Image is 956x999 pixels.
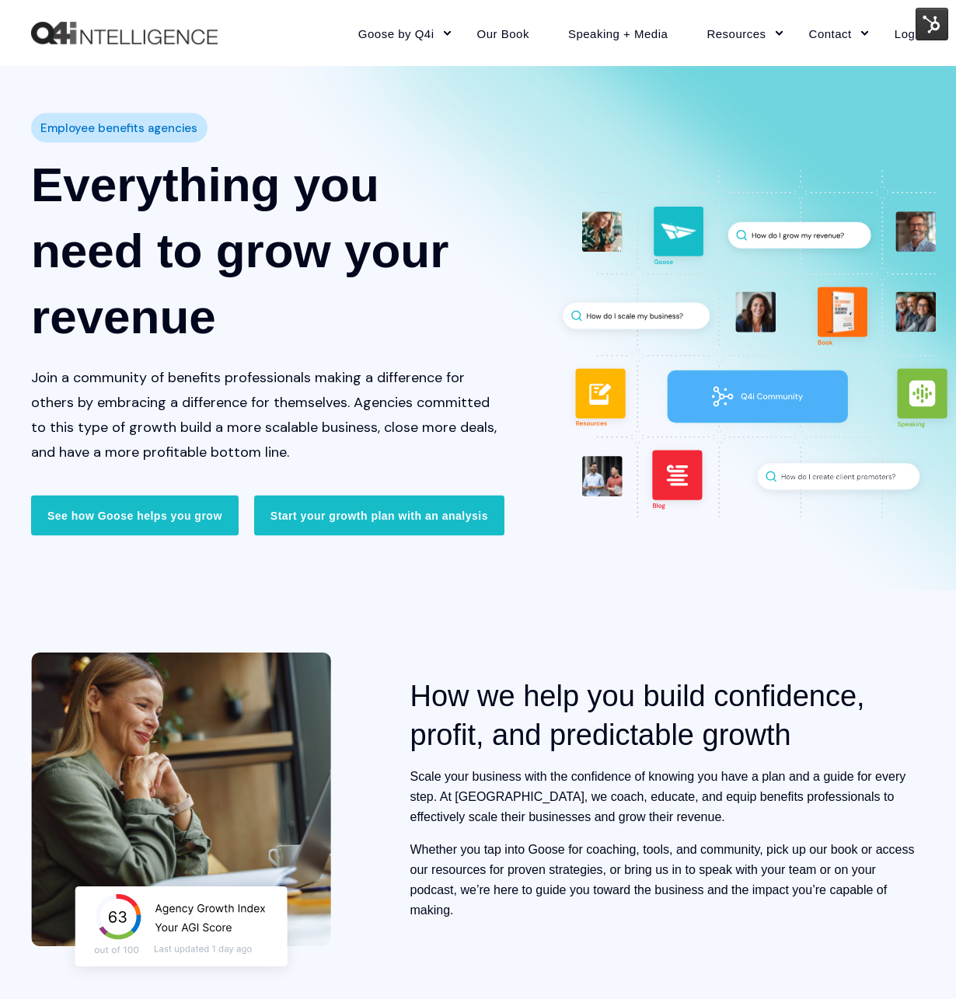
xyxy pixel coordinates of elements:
[410,767,926,827] p: Scale your business with the confidence of knowing you have a plan and a guide for every step. At...
[31,22,218,45] img: Q4intelligence, LLC logo
[40,117,197,139] span: Employee benefits agencies
[31,151,505,349] h1: Everything you need to grow your revenue
[31,495,239,535] a: See how Goose helps you grow
[31,653,331,983] img: Woman smiling looking at her laptop with a floating graphic displaying Agency Growth Index results
[410,677,926,754] h2: How we help you build confidence, profit, and predictable growth
[410,840,926,921] p: Whether you tap into Goose for coaching, tools, and community, pick up our book or access our res...
[254,495,504,535] a: Start your growth plan with an analysis
[31,364,505,464] p: Join a community of benefits professionals making a difference for others by embracing a differen...
[916,8,948,40] img: HubSpot Tools Menu Toggle
[31,22,218,45] a: Back to Home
